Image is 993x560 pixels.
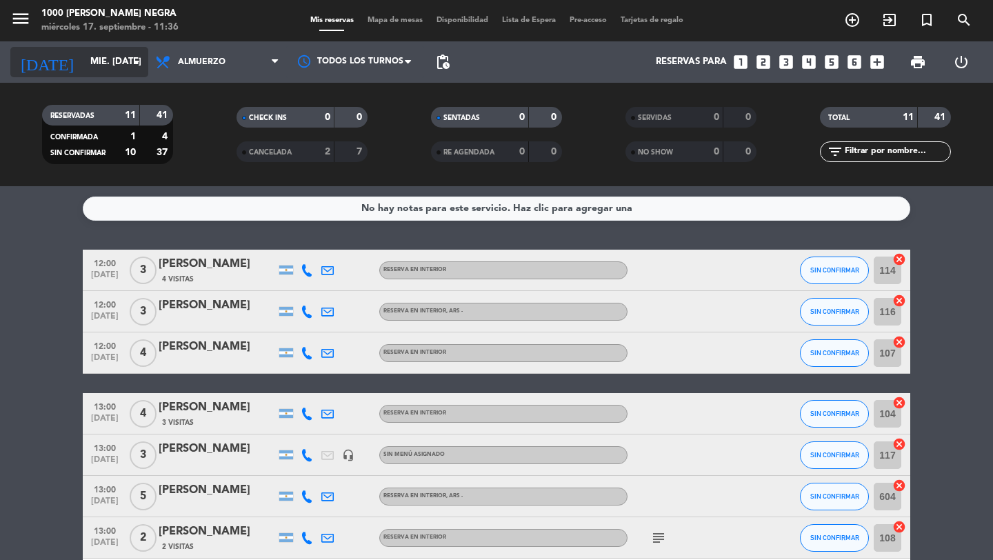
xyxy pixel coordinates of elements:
[10,47,83,77] i: [DATE]
[159,255,276,273] div: [PERSON_NAME]
[178,57,225,67] span: Almuerzo
[892,335,906,349] i: cancel
[810,451,859,459] span: SIN CONFIRMAR
[130,298,157,326] span: 3
[130,483,157,510] span: 5
[88,398,122,414] span: 13:00
[434,54,451,70] span: pending_actions
[88,439,122,455] span: 13:00
[325,147,330,157] strong: 2
[88,296,122,312] span: 12:00
[800,524,869,552] button: SIN CONFIRMAR
[810,349,859,357] span: SIN CONFIRMAR
[443,149,494,156] span: RE AGENDADA
[800,53,818,71] i: looks_4
[88,254,122,270] span: 12:00
[10,8,31,29] i: menu
[50,150,106,157] span: SIN CONFIRMAR
[88,353,122,369] span: [DATE]
[810,534,859,541] span: SIN CONFIRMAR
[159,481,276,499] div: [PERSON_NAME]
[823,53,841,71] i: looks_5
[88,522,122,538] span: 13:00
[892,437,906,451] i: cancel
[88,312,122,328] span: [DATE]
[810,492,859,500] span: SIN CONFIRMAR
[446,493,463,499] span: , ARS -
[128,54,145,70] i: arrow_drop_down
[130,132,136,141] strong: 1
[650,530,667,546] i: subject
[383,350,446,355] span: RESERVA EN INTERIOR
[159,440,276,458] div: [PERSON_NAME]
[383,534,446,540] span: RESERVA EN INTERIOR
[800,339,869,367] button: SIN CONFIRMAR
[800,257,869,284] button: SIN CONFIRMAR
[159,523,276,541] div: [PERSON_NAME]
[88,481,122,497] span: 13:00
[800,298,869,326] button: SIN CONFIRMAR
[162,132,170,141] strong: 4
[130,257,157,284] span: 3
[638,114,672,121] span: SERVIDAS
[41,21,179,34] div: miércoles 17. septiembre - 11:36
[892,396,906,410] i: cancel
[162,541,194,552] span: 2 Visitas
[88,337,122,353] span: 12:00
[130,524,157,552] span: 2
[159,297,276,314] div: [PERSON_NAME]
[443,114,480,121] span: SENTADAS
[157,148,170,157] strong: 37
[130,400,157,428] span: 4
[88,270,122,286] span: [DATE]
[828,114,850,121] span: TOTAL
[125,148,136,157] strong: 10
[745,147,754,157] strong: 0
[754,53,772,71] i: looks_two
[810,410,859,417] span: SIN CONFIRMAR
[519,112,525,122] strong: 0
[638,149,673,156] span: NO SHOW
[800,441,869,469] button: SIN CONFIRMAR
[892,252,906,266] i: cancel
[361,201,632,217] div: No hay notas para este servicio. Haz clic para agregar una
[934,112,948,122] strong: 41
[810,266,859,274] span: SIN CONFIRMAR
[383,493,463,499] span: RESERVA EN INTERIOR
[249,149,292,156] span: CANCELADA
[157,110,170,120] strong: 41
[777,53,795,71] i: looks_3
[88,414,122,430] span: [DATE]
[383,267,446,272] span: RESERVA EN INTERIOR
[939,41,983,83] div: LOG OUT
[446,308,463,314] span: , ARS -
[892,520,906,534] i: cancel
[130,339,157,367] span: 4
[844,12,861,28] i: add_circle_outline
[125,110,136,120] strong: 11
[162,417,194,428] span: 3 Visitas
[249,114,287,121] span: CHECK INS
[162,274,194,285] span: 4 Visitas
[495,17,563,24] span: Lista de Espera
[845,53,863,71] i: looks_6
[41,7,179,21] div: 1000 [PERSON_NAME] Negra
[827,143,843,160] i: filter_list
[551,112,559,122] strong: 0
[357,112,365,122] strong: 0
[800,483,869,510] button: SIN CONFIRMAR
[10,8,31,34] button: menu
[50,134,98,141] span: CONFIRMADA
[843,144,950,159] input: Filtrar por nombre...
[159,399,276,417] div: [PERSON_NAME]
[903,112,914,122] strong: 11
[159,338,276,356] div: [PERSON_NAME]
[551,147,559,157] strong: 0
[714,112,719,122] strong: 0
[745,112,754,122] strong: 0
[892,479,906,492] i: cancel
[800,400,869,428] button: SIN CONFIRMAR
[383,410,446,416] span: RESERVA EN INTERIOR
[714,147,719,157] strong: 0
[810,308,859,315] span: SIN CONFIRMAR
